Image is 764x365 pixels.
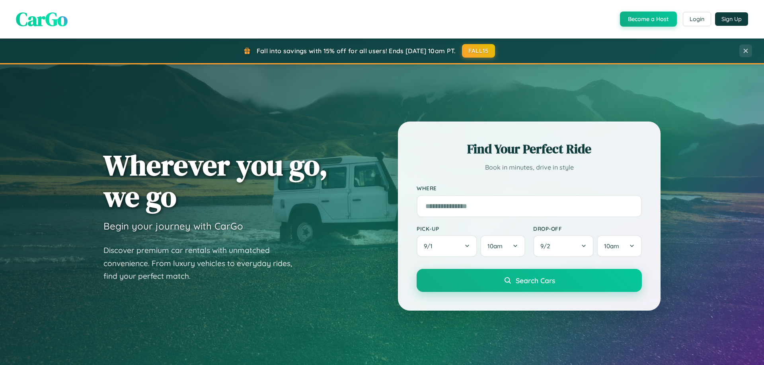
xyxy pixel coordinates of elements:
[462,44,495,58] button: FALL15
[16,6,68,32] span: CarGo
[533,225,642,232] label: Drop-off
[604,242,619,250] span: 10am
[417,235,477,257] button: 9/1
[103,149,328,212] h1: Wherever you go, we go
[480,235,525,257] button: 10am
[417,140,642,158] h2: Find Your Perfect Ride
[257,47,456,55] span: Fall into savings with 15% off for all users! Ends [DATE] 10am PT.
[417,269,642,292] button: Search Cars
[540,242,554,250] span: 9 / 2
[487,242,503,250] span: 10am
[683,12,711,26] button: Login
[417,225,525,232] label: Pick-up
[103,244,302,283] p: Discover premium car rentals with unmatched convenience. From luxury vehicles to everyday rides, ...
[417,185,642,192] label: Where
[597,235,642,257] button: 10am
[620,12,677,27] button: Become a Host
[103,220,243,232] h3: Begin your journey with CarGo
[533,235,594,257] button: 9/2
[417,162,642,173] p: Book in minutes, drive in style
[424,242,437,250] span: 9 / 1
[715,12,748,26] button: Sign Up
[516,276,555,285] span: Search Cars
